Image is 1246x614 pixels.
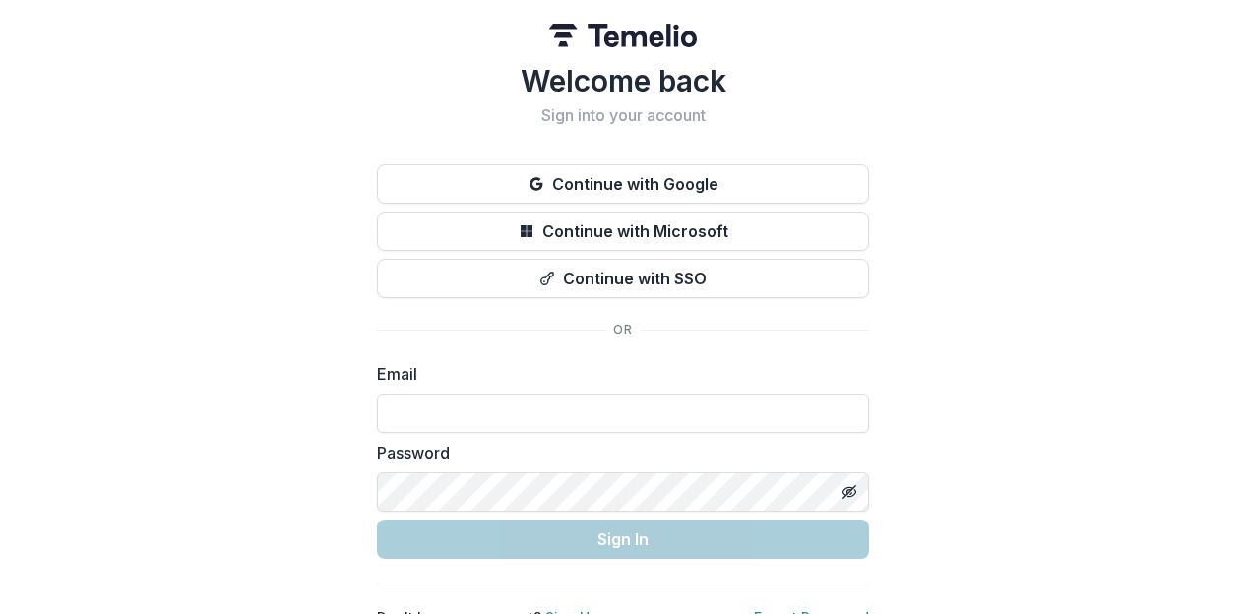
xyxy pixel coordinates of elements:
[377,259,869,298] button: Continue with SSO
[377,362,857,386] label: Email
[377,212,869,251] button: Continue with Microsoft
[377,441,857,464] label: Password
[377,106,869,125] h2: Sign into your account
[377,63,869,98] h1: Welcome back
[549,24,697,47] img: Temelio
[377,164,869,204] button: Continue with Google
[834,476,865,508] button: Toggle password visibility
[377,520,869,559] button: Sign In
